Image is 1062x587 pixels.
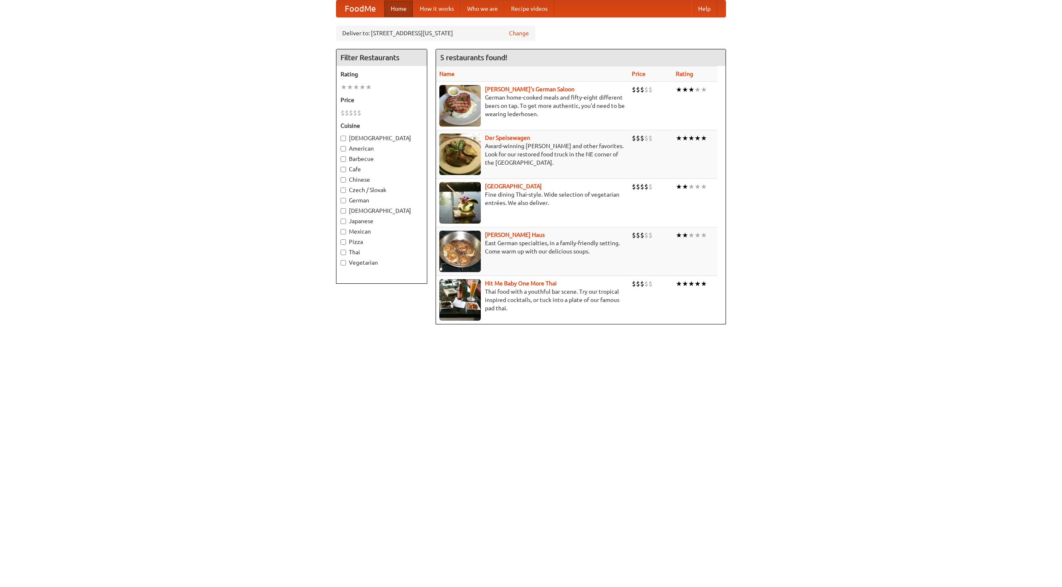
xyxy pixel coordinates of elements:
li: ★ [682,231,688,240]
input: Mexican [341,229,346,234]
li: $ [632,279,636,288]
li: ★ [701,85,707,94]
li: ★ [676,134,682,143]
li: ★ [694,85,701,94]
li: ★ [688,134,694,143]
label: Thai [341,248,423,256]
li: ★ [694,182,701,191]
h5: Cuisine [341,122,423,130]
img: satay.jpg [439,182,481,224]
label: American [341,144,423,153]
li: $ [648,134,653,143]
li: $ [640,182,644,191]
li: ★ [694,134,701,143]
li: $ [632,182,636,191]
li: $ [644,134,648,143]
input: Cafe [341,167,346,172]
input: Thai [341,250,346,255]
li: ★ [688,182,694,191]
label: Japanese [341,217,423,225]
p: Fine dining Thai-style. Wide selection of vegetarian entrées. We also deliver. [439,190,625,207]
a: Recipe videos [504,0,554,17]
a: [GEOGRAPHIC_DATA] [485,183,542,190]
li: $ [644,231,648,240]
li: $ [648,85,653,94]
label: Mexican [341,227,423,236]
li: $ [636,279,640,288]
ng-pluralize: 5 restaurants found! [440,54,507,61]
li: $ [345,108,349,117]
li: $ [357,108,361,117]
input: [DEMOGRAPHIC_DATA] [341,208,346,214]
h5: Price [341,96,423,104]
input: [DEMOGRAPHIC_DATA] [341,136,346,141]
li: ★ [359,83,365,92]
li: ★ [347,83,353,92]
li: $ [632,231,636,240]
li: ★ [682,85,688,94]
li: ★ [701,134,707,143]
li: $ [644,182,648,191]
a: FoodMe [336,0,384,17]
label: Pizza [341,238,423,246]
p: Award-winning [PERSON_NAME] and other favorites. Look for our restored food truck in the NE corne... [439,142,625,167]
p: East German specialties, in a family-friendly setting. Come warm up with our delicious soups. [439,239,625,256]
li: $ [648,182,653,191]
li: $ [353,108,357,117]
li: $ [648,279,653,288]
label: Vegetarian [341,258,423,267]
p: German home-cooked meals and fifty-eight different beers on tap. To get more authentic, you'd nee... [439,93,625,118]
li: $ [636,231,640,240]
li: ★ [676,279,682,288]
a: Help [692,0,717,17]
a: Home [384,0,413,17]
label: Barbecue [341,155,423,163]
li: ★ [694,279,701,288]
label: German [341,196,423,205]
a: Change [509,29,529,37]
input: Vegetarian [341,260,346,265]
label: [DEMOGRAPHIC_DATA] [341,207,423,215]
label: Chinese [341,175,423,184]
li: ★ [682,182,688,191]
label: [DEMOGRAPHIC_DATA] [341,134,423,142]
a: Name [439,71,455,77]
a: Hit Me Baby One More Thai [485,280,557,287]
li: ★ [682,279,688,288]
label: Czech / Slovak [341,186,423,194]
li: $ [349,108,353,117]
img: esthers.jpg [439,85,481,127]
input: Barbecue [341,156,346,162]
li: ★ [341,83,347,92]
li: $ [636,85,640,94]
li: ★ [694,231,701,240]
b: Der Speisewagen [485,134,530,141]
li: ★ [701,182,707,191]
li: ★ [676,85,682,94]
li: ★ [688,85,694,94]
input: Chinese [341,177,346,183]
li: $ [341,108,345,117]
li: ★ [676,231,682,240]
input: Japanese [341,219,346,224]
li: $ [644,279,648,288]
a: Rating [676,71,693,77]
li: $ [640,85,644,94]
li: ★ [701,231,707,240]
li: ★ [701,279,707,288]
li: $ [648,231,653,240]
h4: Filter Restaurants [336,49,427,66]
a: [PERSON_NAME]'s German Saloon [485,86,575,93]
input: Pizza [341,239,346,245]
li: $ [632,134,636,143]
a: [PERSON_NAME] Haus [485,231,545,238]
li: $ [640,134,644,143]
li: ★ [365,83,372,92]
img: speisewagen.jpg [439,134,481,175]
li: ★ [688,231,694,240]
div: Deliver to: [STREET_ADDRESS][US_STATE] [336,26,535,41]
